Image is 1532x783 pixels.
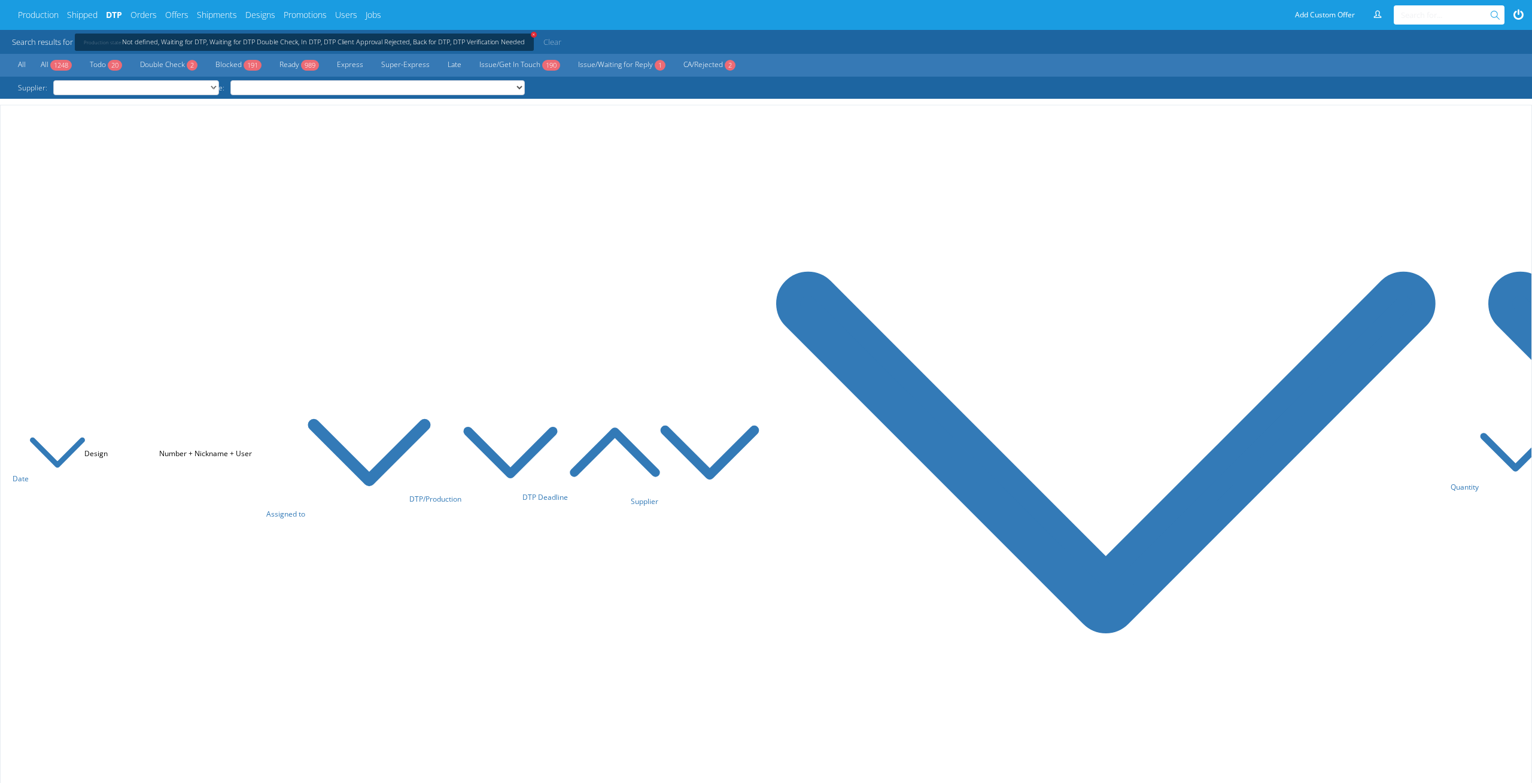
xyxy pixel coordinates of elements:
span: 190 [542,60,560,71]
a: DTP/Production [409,494,560,504]
a: Todo20 [84,57,128,73]
a: Issue/Waiting for Reply1 [572,57,671,73]
span: 191 [244,60,262,71]
input: Search for... [1401,5,1493,25]
a: Ready989 [273,57,325,73]
span: 1248 [50,60,72,71]
span: Search results for [12,37,73,47]
span: Supplier: [12,80,53,95]
a: All [12,57,32,72]
a: Date [13,474,86,484]
a: Shipments [197,9,237,21]
span: Production state: [84,39,122,45]
a: Users [335,9,357,21]
a: Clear [540,33,565,51]
a: Blocked191 [209,57,268,73]
a: Supplier [631,496,761,506]
span: 989 [301,60,319,71]
a: Issue/Get In Touch190 [473,57,566,73]
a: Orders [130,9,157,21]
a: Promotions [284,9,327,21]
a: Late [442,57,467,73]
span: + [530,31,537,38]
a: Jobs [366,9,381,21]
a: Production [18,9,59,21]
span: 20 [108,60,122,71]
a: Express [331,57,369,73]
a: CA/Rejected2 [677,57,741,73]
a: DTP [106,9,122,21]
a: Assigned to [266,509,434,519]
a: All1248 [35,57,78,73]
a: +Production state:Not defined, Waiting for DTP, Waiting for DTP Double Check, In DTP, DTP Client ... [84,40,525,45]
span: DTP Assignee: [173,80,230,95]
a: Unassigned [350,80,400,95]
a: Offers [165,9,189,21]
a: Add Custom Offer [1288,5,1361,25]
span: 1 [655,60,665,71]
a: Super-Express [375,57,436,73]
a: Double Check2 [134,57,203,73]
span: 2 [187,60,197,71]
a: Shipped [67,9,98,21]
a: Designs [245,9,275,21]
span: 2 [725,60,735,71]
a: DTP Deadline [522,492,662,502]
